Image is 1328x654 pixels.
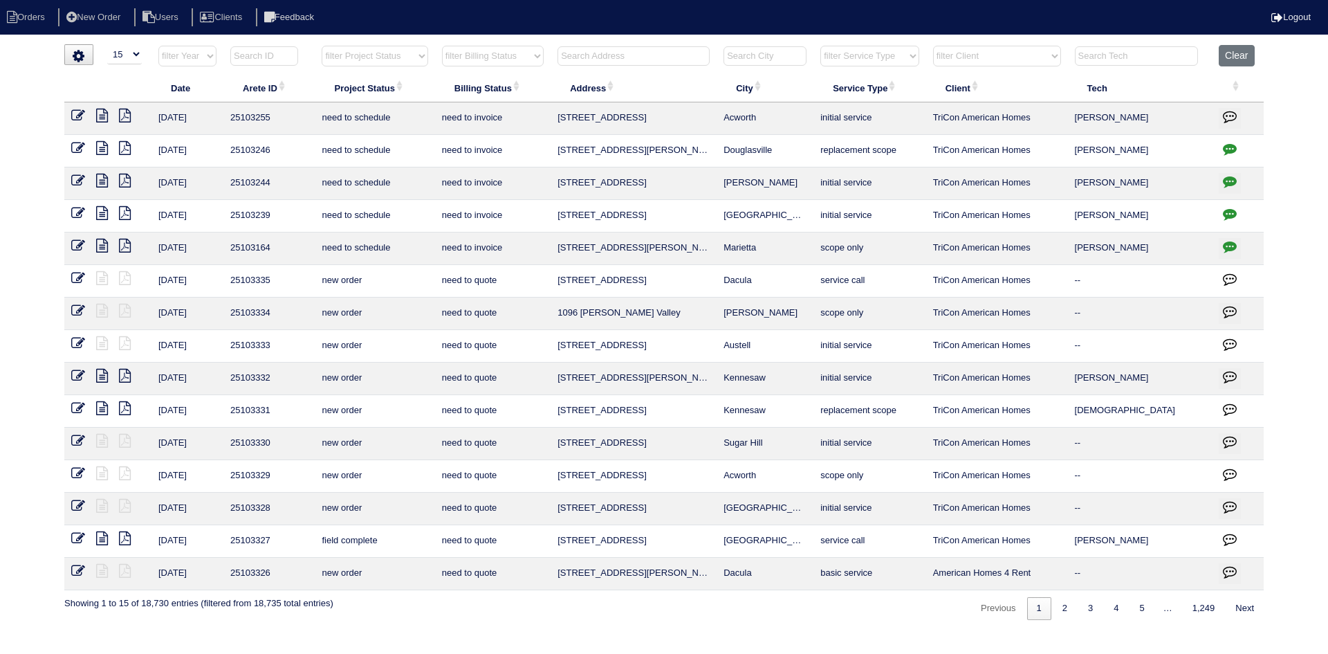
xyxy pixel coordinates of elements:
[151,428,223,460] td: [DATE]
[256,8,325,27] li: Feedback
[926,395,1068,428] td: TriCon American Homes
[315,102,434,135] td: need to schedule
[435,135,551,167] td: need to invoice
[813,233,925,265] td: scope only
[551,265,717,298] td: [STREET_ADDRESS]
[926,73,1068,102] th: Client: activate to sort column ascending
[151,330,223,363] td: [DATE]
[1183,597,1225,620] a: 1,249
[151,135,223,167] td: [DATE]
[1078,597,1103,620] a: 3
[315,363,434,395] td: new order
[315,135,434,167] td: need to schedule
[1068,363,1212,395] td: [PERSON_NAME]
[557,46,710,66] input: Search Address
[1068,298,1212,330] td: --
[1154,603,1181,613] span: …
[926,460,1068,493] td: TriCon American Homes
[58,12,131,22] a: New Order
[926,525,1068,558] td: TriCon American Homes
[717,558,813,590] td: Dacula
[151,493,223,525] td: [DATE]
[435,298,551,330] td: need to quote
[551,395,717,428] td: [STREET_ADDRESS]
[223,460,315,493] td: 25103329
[717,233,813,265] td: Marietta
[435,428,551,460] td: need to quote
[1068,330,1212,363] td: --
[223,135,315,167] td: 25103246
[551,525,717,558] td: [STREET_ADDRESS]
[223,525,315,558] td: 25103327
[1219,45,1254,66] button: Clear
[813,493,925,525] td: initial service
[1075,46,1198,66] input: Search Tech
[315,265,434,298] td: new order
[223,298,315,330] td: 25103334
[926,298,1068,330] td: TriCon American Homes
[435,493,551,525] td: need to quote
[717,525,813,558] td: [GEOGRAPHIC_DATA]
[435,558,551,590] td: need to quote
[551,200,717,233] td: [STREET_ADDRESS]
[315,428,434,460] td: new order
[315,167,434,200] td: need to schedule
[1212,73,1264,102] th: : activate to sort column ascending
[551,363,717,395] td: [STREET_ADDRESS][PERSON_NAME]
[134,8,190,27] li: Users
[723,46,806,66] input: Search City
[813,363,925,395] td: initial service
[717,265,813,298] td: Dacula
[1068,493,1212,525] td: --
[717,167,813,200] td: [PERSON_NAME]
[926,167,1068,200] td: TriCon American Homes
[551,167,717,200] td: [STREET_ADDRESS]
[435,330,551,363] td: need to quote
[1068,395,1212,428] td: [DEMOGRAPHIC_DATA]
[971,597,1026,620] a: Previous
[223,200,315,233] td: 25103239
[435,102,551,135] td: need to invoice
[813,200,925,233] td: initial service
[926,558,1068,590] td: American Homes 4 Rent
[151,395,223,428] td: [DATE]
[926,200,1068,233] td: TriCon American Homes
[151,73,223,102] th: Date
[435,460,551,493] td: need to quote
[223,330,315,363] td: 25103333
[315,558,434,590] td: new order
[435,363,551,395] td: need to quote
[1226,597,1264,620] a: Next
[1053,597,1077,620] a: 2
[223,167,315,200] td: 25103244
[151,265,223,298] td: [DATE]
[1068,460,1212,493] td: --
[926,363,1068,395] td: TriCon American Homes
[813,395,925,428] td: replacement scope
[1104,597,1128,620] a: 4
[223,73,315,102] th: Arete ID: activate to sort column ascending
[717,493,813,525] td: [GEOGRAPHIC_DATA]
[926,135,1068,167] td: TriCon American Homes
[223,265,315,298] td: 25103335
[717,135,813,167] td: Douglasville
[315,200,434,233] td: need to schedule
[151,233,223,265] td: [DATE]
[551,460,717,493] td: [STREET_ADDRESS]
[813,460,925,493] td: scope only
[717,363,813,395] td: Kennesaw
[1068,233,1212,265] td: [PERSON_NAME]
[315,330,434,363] td: new order
[315,395,434,428] td: new order
[151,363,223,395] td: [DATE]
[435,200,551,233] td: need to invoice
[717,102,813,135] td: Acworth
[926,265,1068,298] td: TriCon American Homes
[813,73,925,102] th: Service Type: activate to sort column ascending
[223,558,315,590] td: 25103326
[223,102,315,135] td: 25103255
[551,493,717,525] td: [STREET_ADDRESS]
[551,558,717,590] td: [STREET_ADDRESS][PERSON_NAME]
[813,428,925,460] td: initial service
[926,493,1068,525] td: TriCon American Homes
